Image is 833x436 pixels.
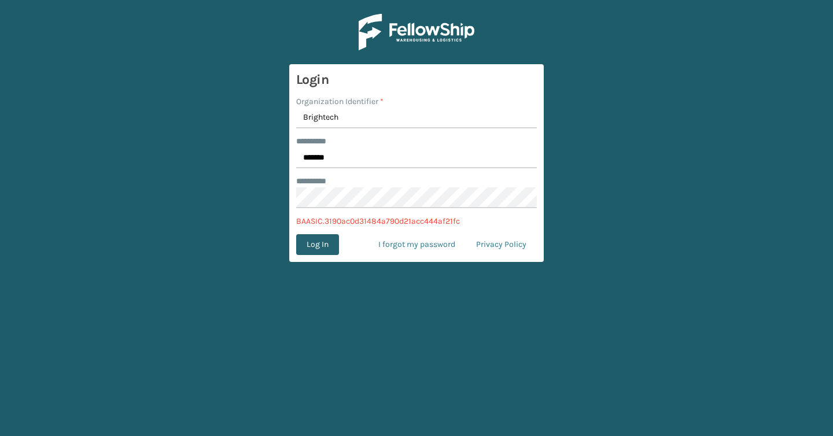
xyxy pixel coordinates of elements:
[296,71,537,88] h3: Login
[296,234,339,255] button: Log In
[296,215,537,227] p: BAASIC.3190ac0d31484a790d21acc444af21fc
[296,95,384,108] label: Organization Identifier
[368,234,466,255] a: I forgot my password
[359,14,474,50] img: Logo
[466,234,537,255] a: Privacy Policy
